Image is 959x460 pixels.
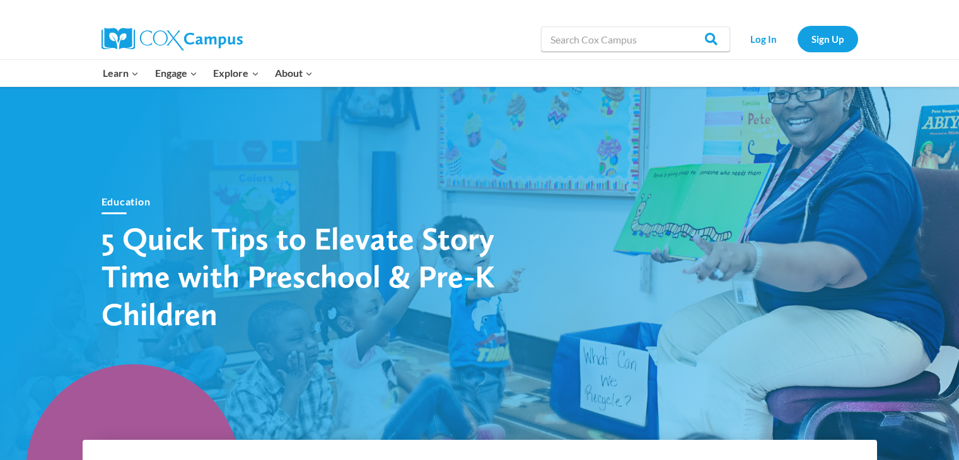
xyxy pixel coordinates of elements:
nav: Primary Navigation [95,60,321,86]
img: Cox Campus [102,28,243,50]
h1: 5 Quick Tips to Elevate Story Time with Preschool & Pre-K Children [102,219,543,333]
span: Explore [213,65,259,81]
span: Learn [103,65,139,81]
a: Education [102,195,151,207]
span: About [275,65,313,81]
nav: Secondary Navigation [736,26,858,52]
input: Search Cox Campus [541,26,730,52]
a: Log In [736,26,791,52]
span: Engage [155,65,197,81]
a: Sign Up [798,26,858,52]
